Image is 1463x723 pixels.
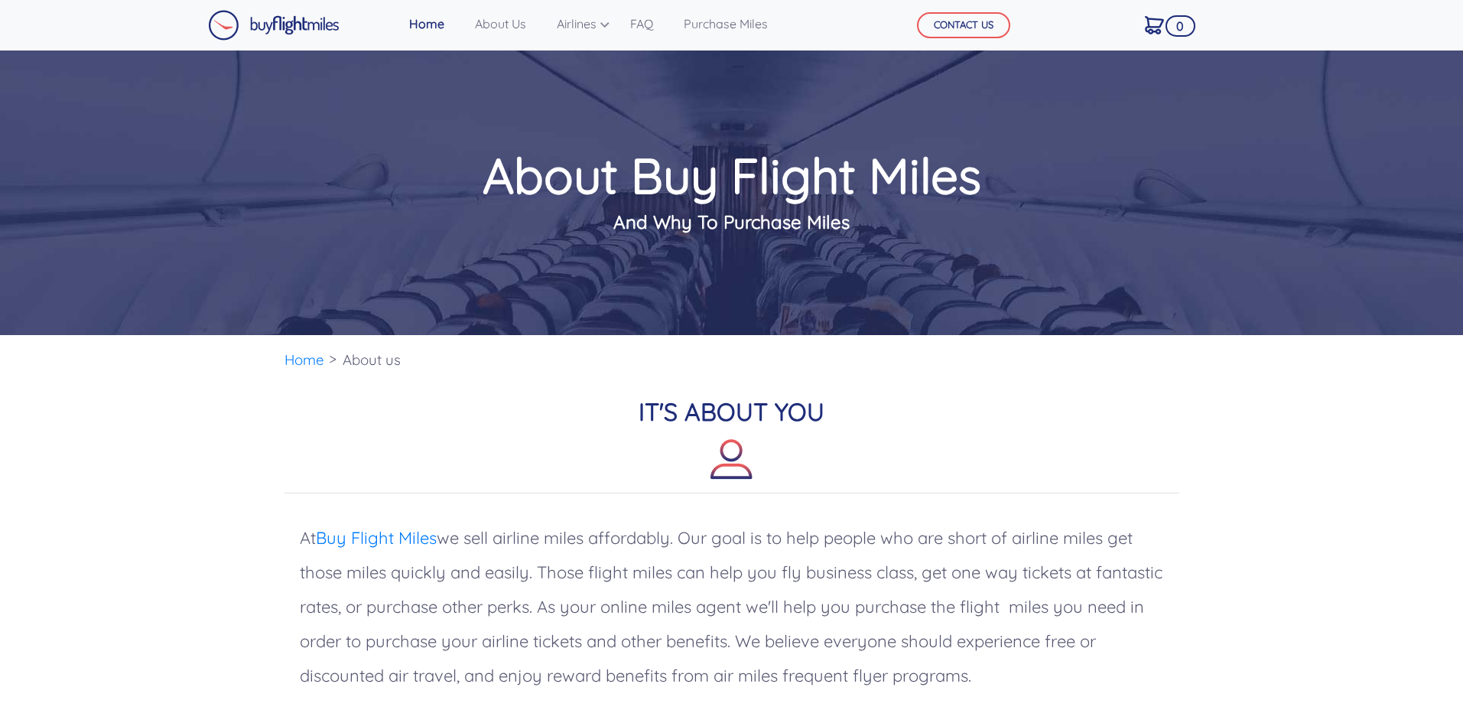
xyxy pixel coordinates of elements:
[335,335,408,385] li: About us
[469,8,532,39] a: About Us
[624,8,659,39] a: FAQ
[1139,8,1170,41] a: 0
[284,350,324,369] a: Home
[678,8,774,39] a: Purchase Miles
[1166,15,1195,37] span: 0
[551,8,606,39] a: Airlines
[208,6,340,44] a: Buy Flight Miles Logo
[316,527,437,549] a: Buy Flight Miles
[208,10,340,41] img: Buy Flight Miles Logo
[917,12,1010,38] button: CONTACT US
[284,397,1179,493] h2: IT'S ABOUT YOU
[710,438,753,480] img: about-icon
[1145,16,1164,34] img: Cart
[284,506,1179,708] p: At we sell airline miles affordably. Our goal is to help people who are short of airline miles ge...
[403,8,450,39] a: Home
